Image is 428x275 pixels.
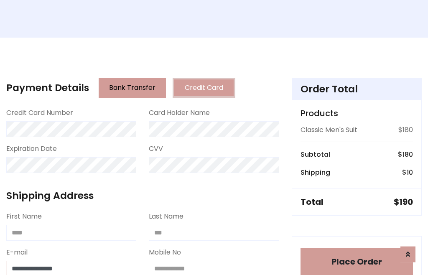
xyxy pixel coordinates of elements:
h4: Shipping Address [6,190,279,201]
p: $180 [398,125,413,135]
label: Credit Card Number [6,108,73,118]
button: Credit Card [173,78,235,98]
h6: Subtotal [301,150,330,158]
h4: Payment Details [6,82,89,94]
span: 10 [407,168,413,177]
h6: $ [402,168,413,176]
h4: Order Total [301,83,413,95]
span: 190 [399,196,413,208]
h5: $ [394,197,413,207]
span: 180 [403,150,413,159]
button: Bank Transfer [99,78,166,98]
button: Place Order [301,248,413,275]
h6: $ [398,150,413,158]
h6: Shipping [301,168,330,176]
label: First Name [6,211,42,222]
p: Classic Men's Suit [301,125,357,135]
label: CVV [149,144,163,154]
label: E-mail [6,247,28,257]
label: Card Holder Name [149,108,210,118]
h5: Products [301,108,413,118]
label: Last Name [149,211,183,222]
label: Mobile No [149,247,181,257]
label: Expiration Date [6,144,57,154]
h5: Total [301,197,324,207]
